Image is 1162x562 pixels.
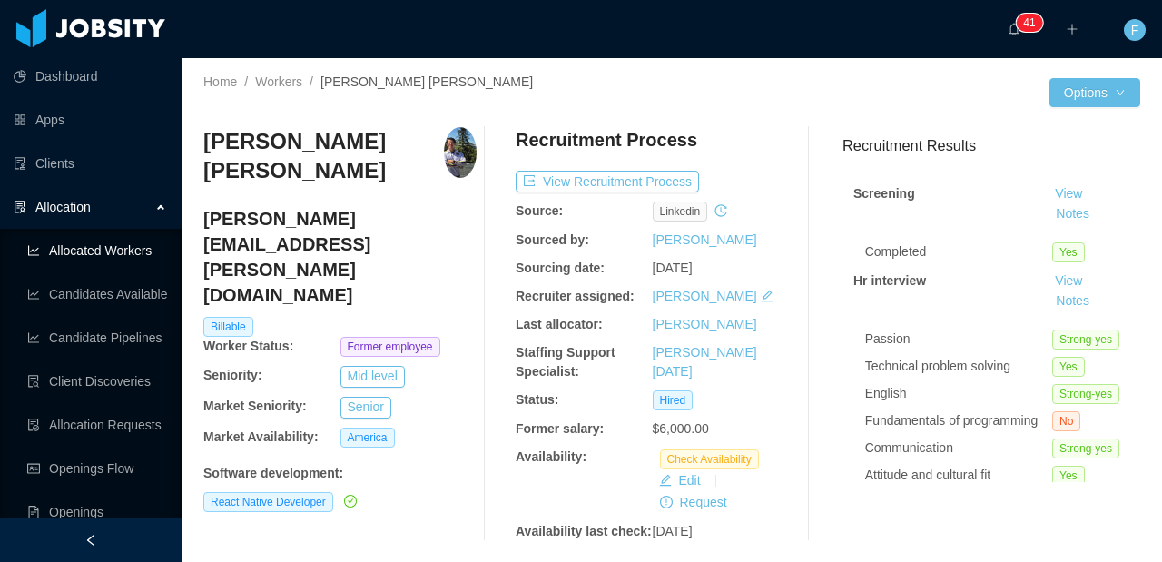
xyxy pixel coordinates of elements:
[516,261,605,275] b: Sourcing date:
[27,450,167,487] a: icon: idcardOpenings Flow
[516,392,558,407] b: Status:
[865,384,1052,403] div: English
[27,363,167,399] a: icon: file-searchClient Discoveries
[865,439,1052,458] div: Communication
[255,74,302,89] a: Workers
[340,494,357,508] a: icon: check-circle
[27,232,167,269] a: icon: line-chartAllocated Workers
[14,145,167,182] a: icon: auditClients
[203,399,307,413] b: Market Seniority:
[652,469,708,491] button: icon: editEdit
[203,429,319,444] b: Market Availability:
[203,127,444,186] h3: [PERSON_NAME] [PERSON_NAME]
[653,524,693,538] span: [DATE]
[320,74,533,89] span: [PERSON_NAME] [PERSON_NAME]
[853,186,915,201] strong: Screening
[14,102,167,138] a: icon: appstoreApps
[516,174,699,189] a: icon: exportView Recruitment Process
[1052,411,1080,431] span: No
[1052,466,1085,486] span: Yes
[865,330,1052,349] div: Passion
[653,421,709,436] span: $6,000.00
[653,491,734,513] button: icon: exclamation-circleRequest
[1029,14,1036,32] p: 1
[344,495,357,508] i: icon: check-circle
[1066,23,1078,35] i: icon: plus
[865,242,1052,261] div: Completed
[516,345,615,379] b: Staffing Support Specialist:
[1049,273,1088,288] a: View
[653,317,757,331] a: [PERSON_NAME]
[714,204,727,217] i: icon: history
[27,494,167,530] a: icon: file-textOpenings
[653,261,693,275] span: [DATE]
[340,397,391,419] button: Senior
[516,232,589,247] b: Sourced by:
[516,289,635,303] b: Recruiter assigned:
[516,421,604,436] b: Former salary:
[244,74,248,89] span: /
[1008,23,1020,35] i: icon: bell
[1049,186,1088,201] a: View
[1131,19,1139,41] span: F
[653,289,757,303] a: [PERSON_NAME]
[14,201,26,213] i: icon: solution
[653,202,708,222] span: linkedin
[310,74,313,89] span: /
[1023,14,1029,32] p: 4
[653,390,694,410] span: Hired
[14,58,167,94] a: icon: pie-chartDashboard
[203,339,293,353] b: Worker Status:
[1052,242,1085,262] span: Yes
[865,411,1052,430] div: Fundamentals of programming
[203,317,253,337] span: Billable
[516,127,697,153] h4: Recruitment Process
[444,127,477,178] img: a25a98bd-e408-4078-993f-748a20197abe_665a4888716e6-400w.png
[1052,439,1119,458] span: Strong-yes
[1016,14,1042,32] sup: 41
[516,203,563,218] b: Source:
[35,200,91,214] span: Allocation
[516,524,652,538] b: Availability last check:
[865,466,1052,485] div: Attitude and cultural fit
[27,407,167,443] a: icon: file-doneAllocation Requests
[27,320,167,356] a: icon: line-chartCandidate Pipelines
[653,232,757,247] a: [PERSON_NAME]
[203,74,237,89] a: Home
[1052,357,1085,377] span: Yes
[853,273,926,288] strong: Hr interview
[203,466,343,480] b: Software development :
[1052,330,1119,350] span: Strong-yes
[516,171,699,192] button: icon: exportView Recruitment Process
[203,206,477,308] h4: [PERSON_NAME][EMAIL_ADDRESS][PERSON_NAME][DOMAIN_NAME]
[761,290,773,302] i: icon: edit
[27,276,167,312] a: icon: line-chartCandidates Available
[1049,78,1140,107] button: Optionsicon: down
[865,357,1052,376] div: Technical problem solving
[203,492,333,512] span: React Native Developer
[516,317,603,331] b: Last allocator:
[1052,384,1119,404] span: Strong-yes
[1049,203,1097,225] button: Notes
[842,134,1140,157] h3: Recruitment Results
[340,337,440,357] span: Former employee
[516,449,586,464] b: Availability:
[1049,291,1097,312] button: Notes
[340,366,405,388] button: Mid level
[203,368,262,382] b: Seniority:
[340,428,395,448] span: America
[653,345,757,379] a: [PERSON_NAME][DATE]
